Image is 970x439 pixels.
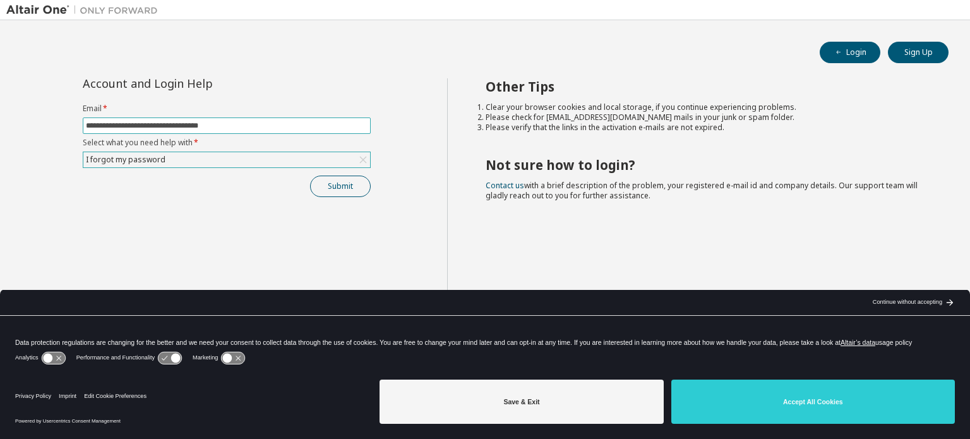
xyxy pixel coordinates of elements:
[486,78,926,95] h2: Other Tips
[486,157,926,173] h2: Not sure how to login?
[310,176,371,197] button: Submit
[486,123,926,133] li: Please verify that the links in the activation e-mails are not expired.
[486,102,926,112] li: Clear your browser cookies and local storage, if you continue experiencing problems.
[83,152,370,167] div: I forgot my password
[83,78,313,88] div: Account and Login Help
[6,4,164,16] img: Altair One
[83,138,371,148] label: Select what you need help with
[486,112,926,123] li: Please check for [EMAIL_ADDRESS][DOMAIN_NAME] mails in your junk or spam folder.
[84,153,167,167] div: I forgot my password
[83,104,371,114] label: Email
[486,180,524,191] a: Contact us
[486,180,918,201] span: with a brief description of the problem, your registered e-mail id and company details. Our suppo...
[820,42,880,63] button: Login
[888,42,949,63] button: Sign Up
